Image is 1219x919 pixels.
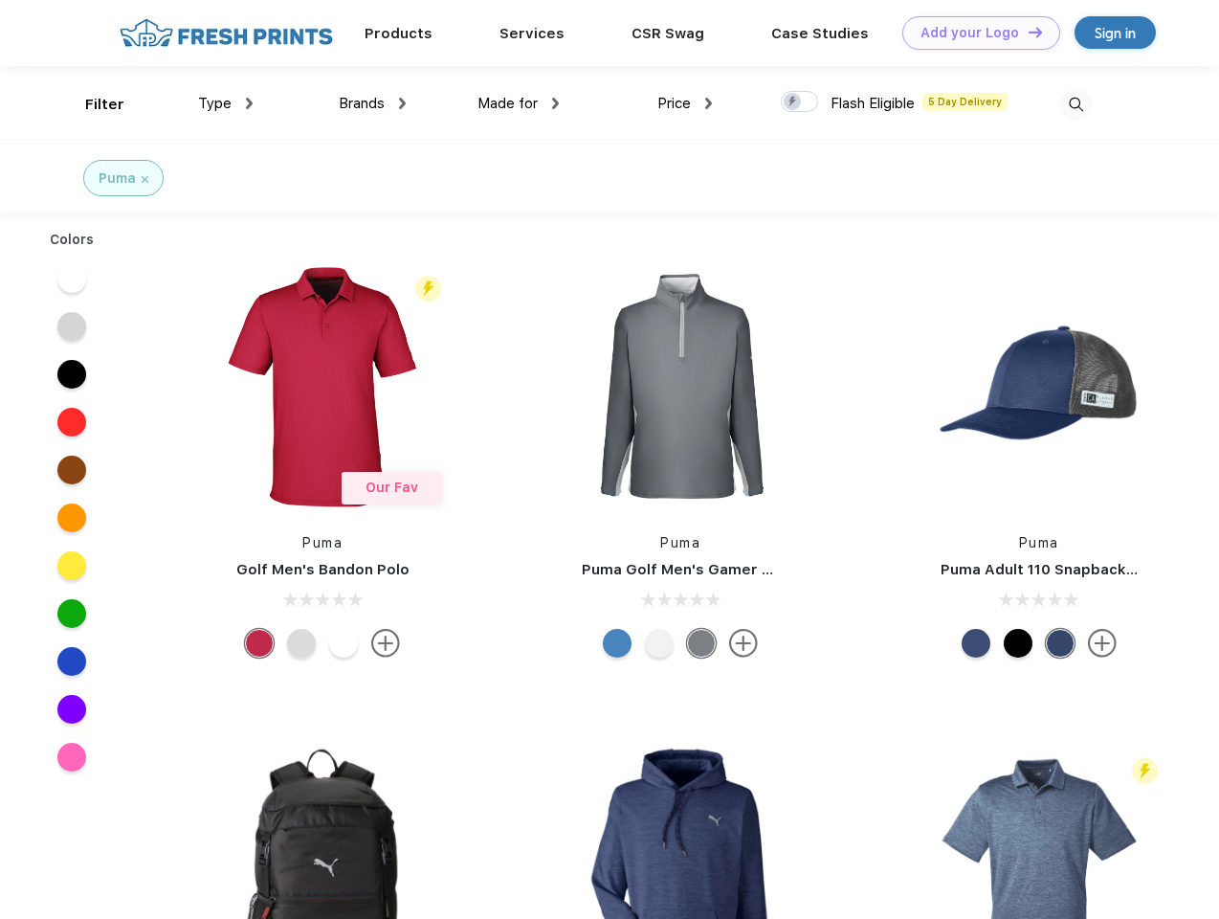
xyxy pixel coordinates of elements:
[477,95,538,112] span: Made for
[371,629,400,658] img: more.svg
[399,98,406,109] img: dropdown.png
[1075,16,1156,49] a: Sign in
[246,98,253,109] img: dropdown.png
[236,561,410,578] a: Golf Men's Bandon Polo
[922,93,1008,110] span: 5 Day Delivery
[99,168,136,189] div: Puma
[729,629,758,658] img: more.svg
[1060,89,1092,121] img: desktop_search.svg
[287,629,316,658] div: High Rise
[1132,758,1158,784] img: flash_active_toggle.svg
[365,25,432,42] a: Products
[632,25,704,42] a: CSR Swag
[920,25,1019,41] div: Add your Logo
[1004,629,1032,658] div: Pma Blk Pma Blk
[1029,27,1042,37] img: DT
[687,629,716,658] div: Quiet Shade
[912,259,1166,514] img: func=resize&h=266
[645,629,674,658] div: Bright White
[603,629,632,658] div: Bright Cobalt
[657,95,691,112] span: Price
[552,98,559,109] img: dropdown.png
[582,561,884,578] a: Puma Golf Men's Gamer Golf Quarter-Zip
[195,259,450,514] img: func=resize&h=266
[553,259,808,514] img: func=resize&h=266
[302,535,343,550] a: Puma
[329,629,358,658] div: Bright White
[1019,535,1059,550] a: Puma
[114,16,339,50] img: fo%20logo%202.webp
[245,629,274,658] div: Ski Patrol
[1095,22,1136,44] div: Sign in
[366,480,418,495] span: Our Fav
[1046,629,1075,658] div: Peacoat with Qut Shd
[415,276,441,302] img: flash_active_toggle.svg
[339,95,385,112] span: Brands
[35,230,109,250] div: Colors
[660,535,700,550] a: Puma
[962,629,990,658] div: Peacoat Qut Shd
[198,95,232,112] span: Type
[499,25,565,42] a: Services
[1088,629,1117,658] img: more.svg
[831,95,915,112] span: Flash Eligible
[85,94,124,116] div: Filter
[142,176,148,183] img: filter_cancel.svg
[705,98,712,109] img: dropdown.png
